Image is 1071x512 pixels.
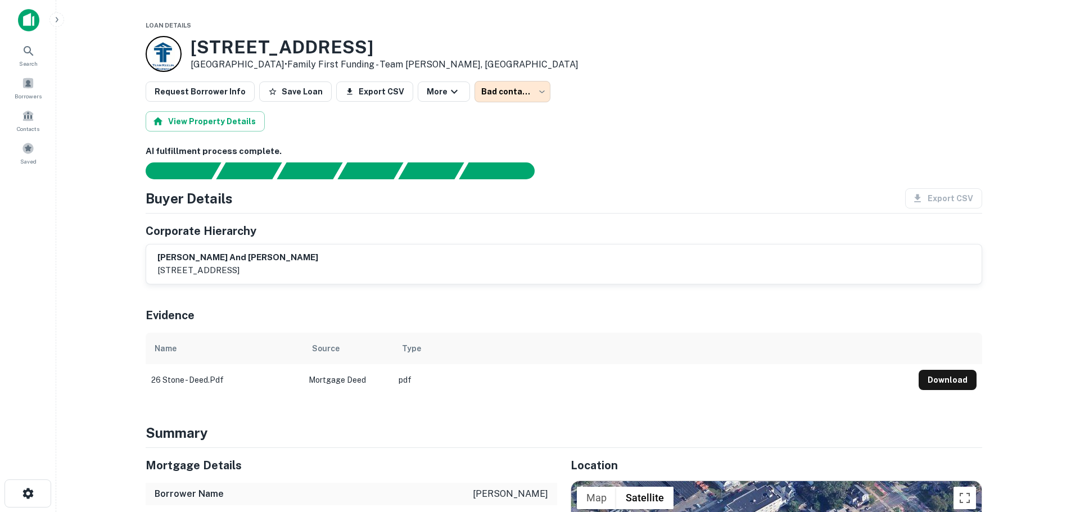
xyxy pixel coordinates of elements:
[259,81,332,102] button: Save Loan
[146,223,256,239] h5: Corporate Hierarchy
[18,9,39,31] img: capitalize-icon.png
[336,81,413,102] button: Export CSV
[475,81,550,102] div: Bad contact info
[303,364,393,396] td: Mortgage Deed
[337,162,403,179] div: Principals found, AI now looking for contact information...
[312,342,340,355] div: Source
[146,333,303,364] th: Name
[473,487,548,501] p: [PERSON_NAME]
[157,251,318,264] h6: [PERSON_NAME] and [PERSON_NAME]
[146,145,982,158] h6: AI fulfillment process complete.
[1015,422,1071,476] iframe: Chat Widget
[146,457,557,474] h5: Mortgage Details
[17,124,39,133] span: Contacts
[571,457,982,474] h5: Location
[393,333,913,364] th: Type
[418,81,470,102] button: More
[157,264,318,277] p: [STREET_ADDRESS]
[146,188,233,209] h4: Buyer Details
[146,22,191,29] span: Loan Details
[146,307,195,324] h5: Evidence
[3,73,53,103] a: Borrowers
[402,342,421,355] div: Type
[19,59,38,68] span: Search
[303,333,393,364] th: Source
[3,40,53,70] a: Search
[616,487,674,509] button: Show satellite imagery
[287,59,579,70] a: Family First Funding - Team [PERSON_NAME], [GEOGRAPHIC_DATA]
[146,333,982,396] div: scrollable content
[577,487,616,509] button: Show street map
[398,162,464,179] div: Principals found, still searching for contact information. This may take time...
[146,423,982,443] h4: Summary
[146,81,255,102] button: Request Borrower Info
[953,487,976,509] button: Toggle fullscreen view
[146,364,303,396] td: 26 stone - deed.pdf
[216,162,282,179] div: Your request is received and processing...
[20,157,37,166] span: Saved
[3,138,53,168] a: Saved
[155,342,177,355] div: Name
[459,162,548,179] div: AI fulfillment process complete.
[393,364,913,396] td: pdf
[919,370,977,390] button: Download
[155,487,224,501] h6: Borrower Name
[191,58,579,71] p: [GEOGRAPHIC_DATA] •
[15,92,42,101] span: Borrowers
[191,37,579,58] h3: [STREET_ADDRESS]
[132,162,216,179] div: Sending borrower request to AI...
[3,105,53,135] a: Contacts
[277,162,342,179] div: Documents found, AI parsing details...
[146,111,265,132] button: View Property Details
